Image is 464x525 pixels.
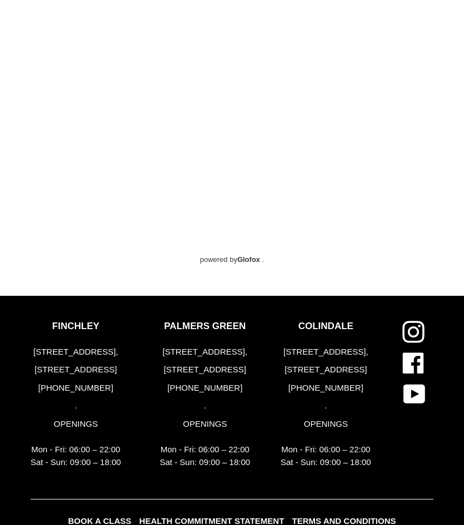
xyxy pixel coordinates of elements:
[160,443,251,468] p: Mon - Fri: 06:00 – 22:00 Sat - Sun: 09:00 – 18:00
[281,346,371,359] p: [STREET_ADDRESS],
[31,321,121,332] p: FINCHLEY
[160,418,251,431] p: OPENINGS
[281,321,371,332] p: COLINDALE
[31,382,121,395] p: [PHONE_NUMBER]
[31,400,121,412] p: .
[31,364,121,376] p: [STREET_ADDRESS]
[281,382,371,395] p: [PHONE_NUMBER]
[281,364,371,376] p: [STREET_ADDRESS]
[31,418,121,431] p: OPENINGS
[281,443,371,468] p: Mon - Fri: 06:00 – 22:00 Sat - Sun: 09:00 – 18:00
[160,382,251,395] p: [PHONE_NUMBER]
[160,364,251,376] p: [STREET_ADDRESS]
[31,346,121,359] p: [STREET_ADDRESS],
[237,255,260,264] a: Glofox
[31,443,121,468] p: Mon - Fri: 06:00 – 22:00 Sat - Sun: 09:00 – 18:00
[160,346,251,359] p: [STREET_ADDRESS],
[281,400,371,412] p: .
[281,418,371,431] p: OPENINGS
[160,321,251,332] p: PALMERS GREEN
[160,400,251,412] p: .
